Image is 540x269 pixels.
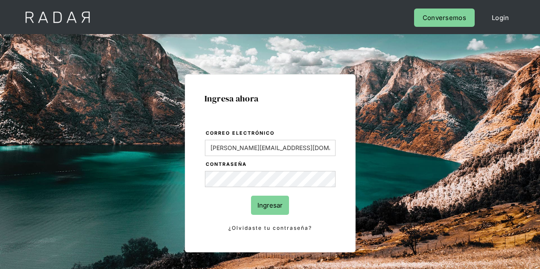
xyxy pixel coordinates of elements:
[205,140,336,156] input: bruce@wayne.com
[206,160,336,169] label: Contraseña
[251,196,289,215] input: Ingresar
[483,9,518,27] a: Login
[204,94,336,103] h1: Ingresa ahora
[206,129,336,138] label: Correo electrónico
[414,9,475,27] a: Conversemos
[204,129,336,233] form: Login Form
[205,223,336,233] a: ¿Olvidaste tu contraseña?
